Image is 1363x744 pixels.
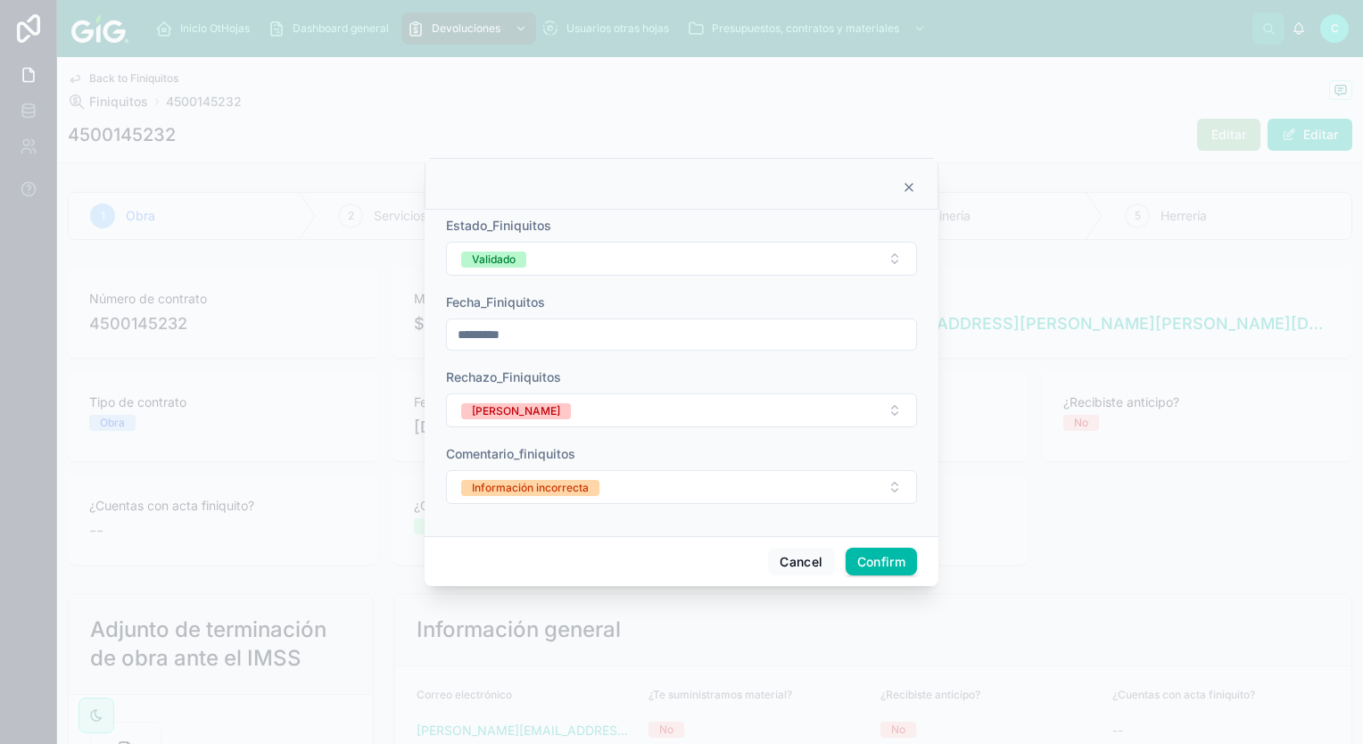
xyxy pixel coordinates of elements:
span: Comentario_finiquitos [446,446,575,461]
button: Select Button [446,393,917,427]
span: Fecha_Finiquitos [446,294,545,310]
span: Estado_Finiquitos [446,218,551,233]
button: Select Button [446,470,917,504]
button: Confirm [846,548,917,576]
div: [PERSON_NAME] [472,403,560,419]
div: Información incorrecta [472,480,589,496]
button: Cancel [768,548,834,576]
button: Select Button [446,242,917,276]
div: Validado [472,252,516,268]
span: Rechazo_Finiquitos [446,369,561,384]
